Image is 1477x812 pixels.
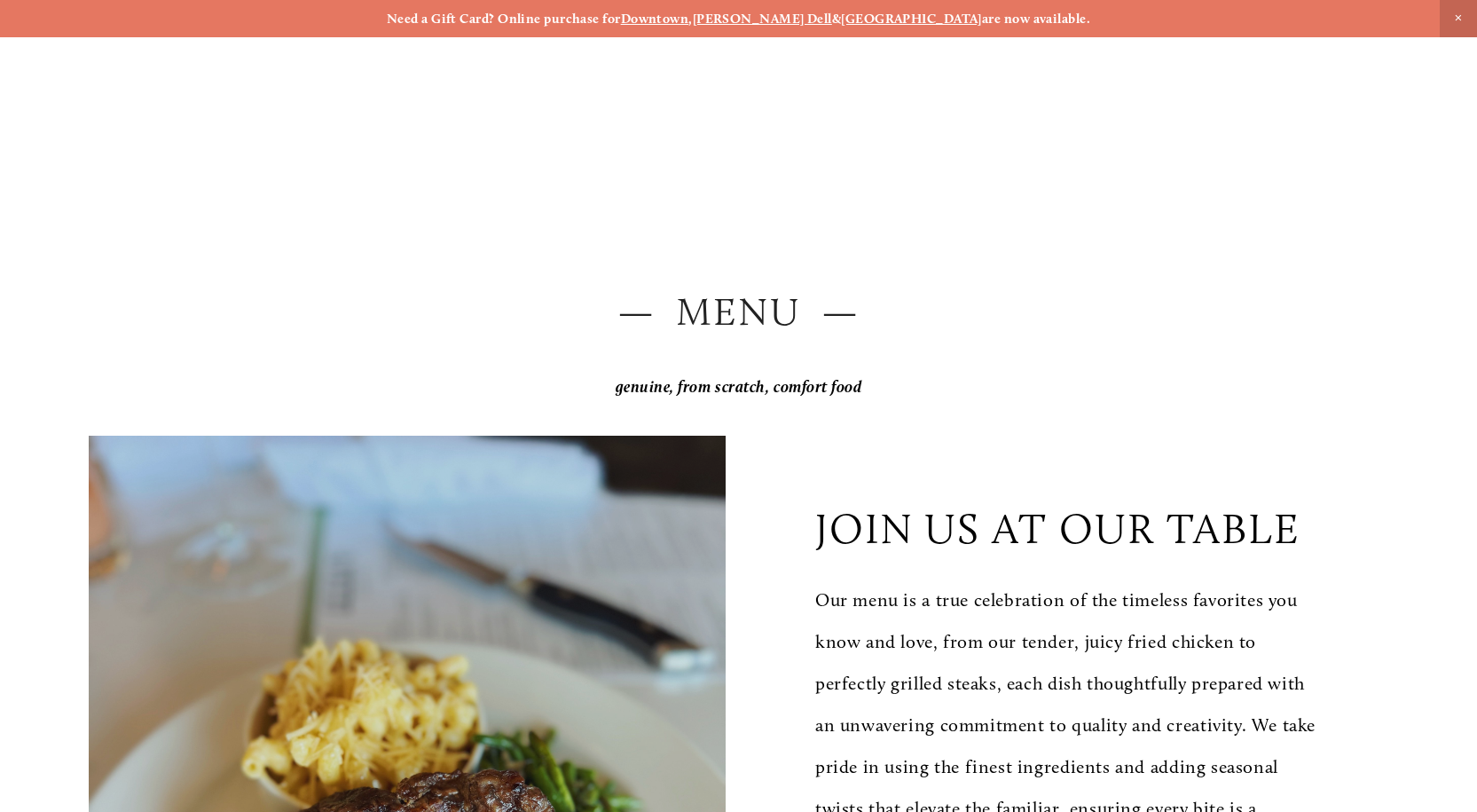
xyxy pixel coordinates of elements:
[841,11,982,27] a: [GEOGRAPHIC_DATA]
[616,377,862,397] em: genuine, from scratch, comfort food
[832,11,841,27] strong: &
[815,503,1300,554] p: join us at our table
[693,11,832,27] a: [PERSON_NAME] Dell
[387,11,621,27] strong: Need a Gift Card? Online purchase for
[982,11,1090,27] strong: are now available.
[621,11,689,27] a: Downtown
[688,11,692,27] strong: ,
[89,285,1388,340] h2: — Menu —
